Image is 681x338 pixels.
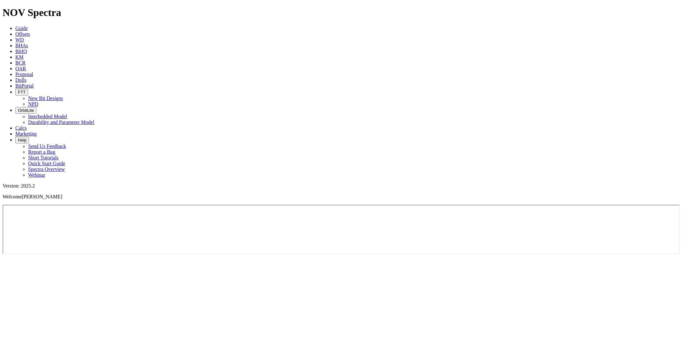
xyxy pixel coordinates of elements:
button: Help [15,137,29,143]
a: Guide [15,26,28,31]
a: Webinar [28,172,45,178]
a: Marketing [15,131,37,136]
a: BitIQ [15,49,27,54]
span: FTT [18,90,26,95]
span: [PERSON_NAME] [22,194,62,199]
a: Interbedded Model [28,114,67,119]
a: Report a Bug [28,149,55,155]
span: OrbitLite [18,108,34,113]
a: BitPortal [15,83,34,88]
span: Help [18,138,26,142]
p: Welcome [3,194,678,200]
a: New Bit Designs [28,96,63,101]
a: Proposal [15,72,33,77]
a: BCR [15,60,26,65]
button: FTT [15,89,28,96]
a: Quick Start Guide [28,161,65,166]
button: OrbitLite [15,107,36,114]
a: Offsets [15,31,30,37]
a: Durability and Parameter Model [28,119,95,125]
a: KM [15,54,24,60]
div: Version: 2025.2 [3,183,678,189]
a: Calcs [15,125,27,131]
h1: NOV Spectra [3,7,678,19]
a: BHAs [15,43,28,48]
a: Send Us Feedback [28,143,66,149]
a: OAR [15,66,26,71]
a: WD [15,37,24,42]
a: Short Tutorials [28,155,59,160]
a: Dulls [15,77,26,83]
a: NPD [28,101,38,107]
a: Spectra Overview [28,166,65,172]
